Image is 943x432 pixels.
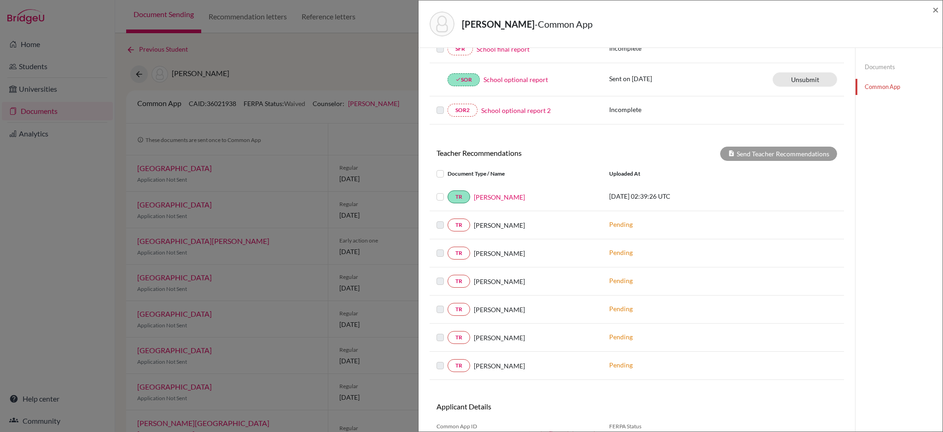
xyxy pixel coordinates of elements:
[448,331,470,344] a: TR
[474,333,525,343] span: [PERSON_NAME]
[932,3,939,16] span: ×
[602,168,740,179] div: Uploaded at
[932,4,939,15] button: Close
[720,147,837,161] div: Send Teacher Recommendations
[609,360,733,370] p: Pending
[609,332,733,342] p: Pending
[448,275,470,288] a: TR
[609,43,704,53] p: Incomplete
[474,220,525,230] span: [PERSON_NAME]
[448,104,477,117] a: SOR2
[474,277,525,286] span: [PERSON_NAME]
[773,72,837,87] a: Unsubmit
[535,18,593,30] span: - Common App
[448,42,473,55] a: SFR
[609,304,733,314] p: Pending
[609,248,733,257] p: Pending
[609,422,699,431] span: FERPA Status
[448,247,470,260] a: TR
[609,74,704,83] p: Sent on [DATE]
[448,359,470,372] a: TR
[609,219,733,229] p: Pending
[856,79,943,95] a: Common App
[448,73,480,86] a: doneSOR
[483,75,548,84] a: School optional report
[609,191,733,201] p: [DATE] 02:39:26 UTC
[477,44,530,54] a: School final report
[455,77,461,82] i: done
[474,305,525,314] span: [PERSON_NAME]
[437,422,595,431] span: Common App ID
[609,105,704,114] p: Incomplete
[448,219,470,231] a: TR
[430,148,637,157] h6: Teacher Recommendations
[462,18,535,30] strong: [PERSON_NAME]
[474,361,525,371] span: [PERSON_NAME]
[856,59,943,75] a: Documents
[437,402,630,411] h6: Applicant Details
[481,106,551,115] a: School optional report 2
[474,249,525,258] span: [PERSON_NAME]
[448,303,470,316] a: TR
[474,192,525,202] a: [PERSON_NAME]
[609,276,733,285] p: Pending
[448,190,470,203] a: TR
[430,168,602,179] div: Document Type / Name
